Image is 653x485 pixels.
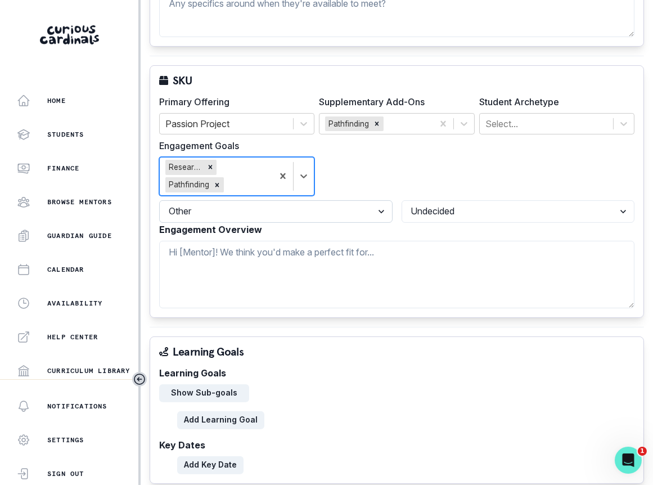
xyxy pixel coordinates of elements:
button: Toggle sidebar [132,372,147,387]
div: Remove Research [204,160,217,174]
label: Primary Offering [159,95,308,109]
button: Add Key Date [177,456,244,474]
button: Show Sub-goals [159,384,249,402]
span: 1 [638,447,647,456]
div: Pathfinding [165,177,211,192]
p: Students [47,130,84,139]
p: Guardian Guide [47,231,112,240]
div: Research [165,160,204,174]
iframe: Intercom live chat [615,447,642,474]
label: Key Dates [159,438,628,452]
p: Availability [47,299,102,308]
p: Notifications [47,402,107,411]
div: Remove Pathfinding [371,116,383,131]
p: SKU [173,75,192,86]
p: Browse Mentors [47,197,112,206]
p: Finance [47,164,79,173]
label: Learning Goals [159,366,628,380]
label: Engagement Goals [159,139,308,152]
p: Settings [47,435,84,444]
img: Curious Cardinals Logo [40,25,99,44]
label: Supplementary Add-Ons [319,95,467,109]
button: Add Learning Goal [177,411,264,429]
p: Learning Goals [173,346,244,357]
p: Curriculum Library [47,366,130,375]
label: Student Archetype [479,95,628,109]
div: Remove Pathfinding [211,177,223,192]
p: Home [47,96,66,105]
p: Calendar [47,265,84,274]
div: Pathfinding [325,116,371,131]
p: Help Center [47,333,98,342]
label: Engagement Overview [159,223,628,236]
p: Sign Out [47,469,84,478]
